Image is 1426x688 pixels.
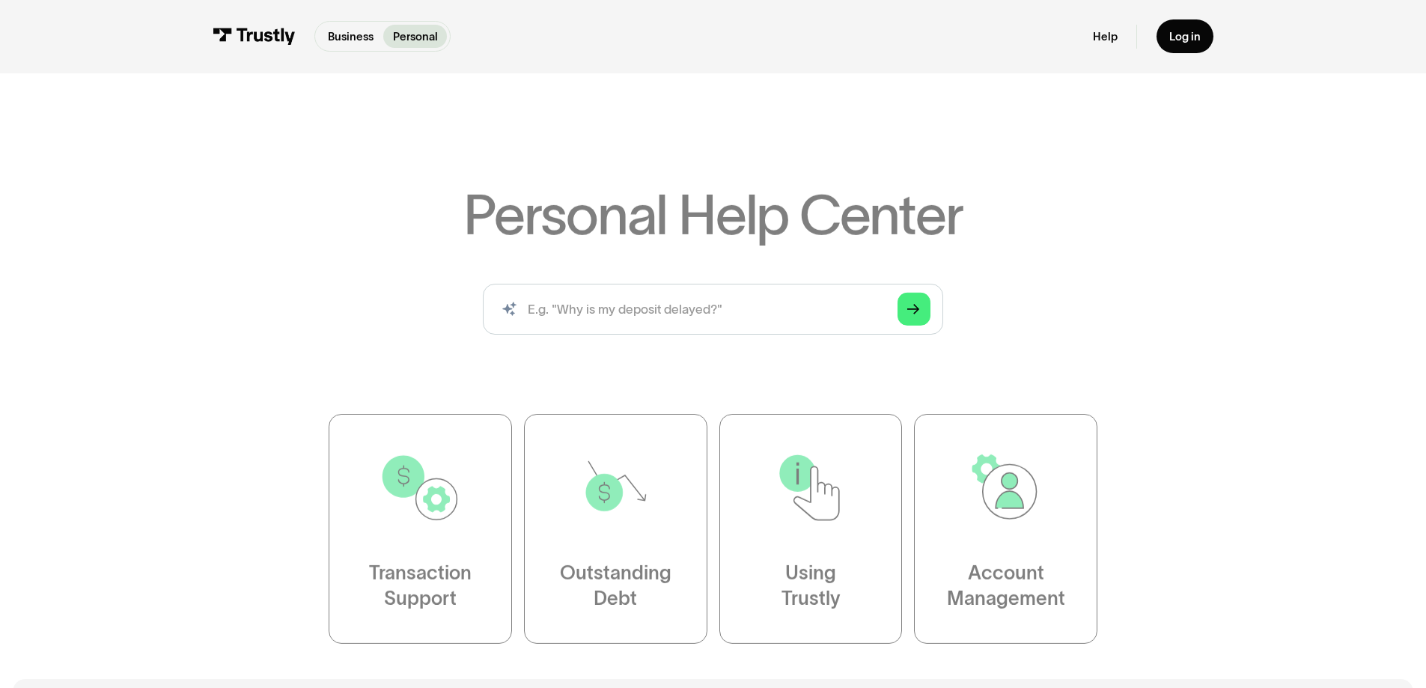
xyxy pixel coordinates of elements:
div: Transaction Support [369,561,472,612]
a: Help [1093,29,1118,43]
p: Personal [393,28,438,45]
div: Outstanding Debt [560,561,671,612]
div: Account Management [947,561,1065,612]
a: Log in [1157,19,1213,53]
a: Personal [383,25,447,48]
p: Business [328,28,374,45]
a: Business [318,25,383,48]
input: search [483,284,943,335]
div: Using Trustly [781,561,840,612]
h1: Personal Help Center [463,187,962,243]
a: TransactionSupport [329,414,512,644]
a: OutstandingDebt [524,414,707,644]
ul: Language list [30,664,90,683]
form: Search [483,284,943,335]
img: Trustly Logo [213,28,295,45]
a: UsingTrustly [719,414,903,644]
div: Log in [1169,29,1201,43]
aside: Language selected: English (United States) [15,663,90,683]
a: AccountManagement [914,414,1097,644]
